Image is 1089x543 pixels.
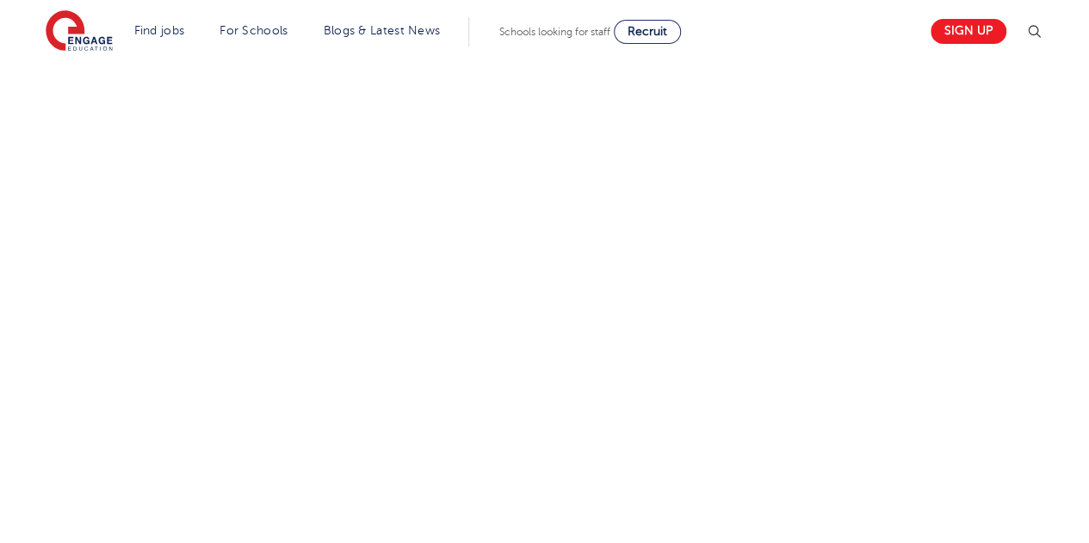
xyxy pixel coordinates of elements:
a: Blogs & Latest News [324,24,441,37]
a: Find jobs [134,24,185,37]
span: Recruit [628,25,667,38]
img: Engage Education [46,10,113,53]
a: For Schools [220,24,288,37]
a: Sign up [931,19,1006,44]
span: Schools looking for staff [499,26,610,38]
a: Recruit [614,20,681,44]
